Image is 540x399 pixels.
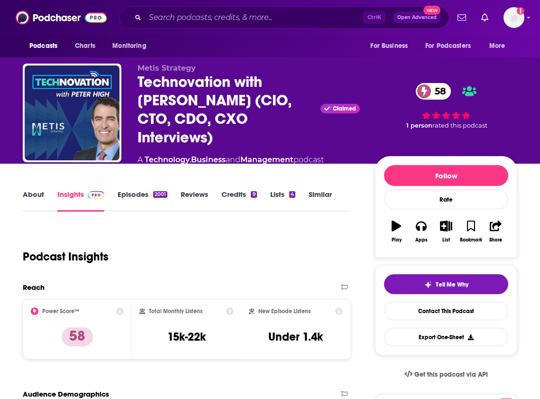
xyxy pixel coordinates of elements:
[384,165,508,186] button: Follow
[503,7,524,28] span: Logged in as mindyn
[363,11,385,24] span: Ctrl K
[423,6,440,15] span: New
[240,155,293,164] a: Management
[112,39,146,53] span: Monitoring
[517,7,524,15] svg: Add a profile image
[432,122,487,129] span: rated this podcast
[137,154,324,166] div: A podcast
[106,37,158,55] button: open menu
[393,12,441,23] button: Open AdvancedNew
[384,274,508,294] button: tell me why sparkleTell Me Why
[57,190,104,212] a: InsightsPodchaser Pro
[75,39,95,53] span: Charts
[442,237,450,243] div: List
[454,9,470,26] a: Show notifications dropdown
[145,155,190,164] a: Technology
[370,39,408,53] span: For Business
[392,237,402,243] div: Play
[375,64,517,148] div: 58 1 personrated this podcast
[397,15,437,20] span: Open Advanced
[503,7,524,28] img: User Profile
[153,191,167,198] div: 2001
[409,214,433,249] button: Apps
[416,83,451,100] a: 58
[434,214,458,249] button: List
[23,37,70,55] button: open menu
[23,250,109,264] h1: Podcast Insights
[221,190,256,212] a: Credits9
[62,327,93,346] p: 58
[25,65,119,160] img: Technovation with Peter High (CIO, CTO, CDO, CXO Interviews)
[23,390,109,399] h2: Audience Demographics
[333,106,356,111] span: Claimed
[226,155,240,164] span: and
[489,39,505,53] span: More
[88,191,104,199] img: Podchaser Pro
[251,191,256,198] div: 9
[458,214,483,249] button: Bookmark
[145,10,363,25] input: Search podcasts, credits, & more...
[414,371,488,379] span: Get this podcast via API
[29,39,57,53] span: Podcasts
[190,155,191,164] span: ,
[483,37,517,55] button: open menu
[460,237,482,243] div: Bookmark
[42,308,79,315] h2: Power Score™
[181,190,208,212] a: Reviews
[364,37,420,55] button: open menu
[118,190,167,212] a: Episodes2001
[149,308,202,315] h2: Total Monthly Listens
[489,237,502,243] div: Share
[289,191,295,198] div: 4
[425,83,451,100] span: 58
[16,9,107,27] img: Podchaser - Follow, Share and Rate Podcasts
[268,330,323,344] h3: Under 1.4k
[484,214,508,249] button: Share
[397,363,495,386] a: Get this podcast via API
[167,330,206,344] h3: 15k-22k
[23,190,44,212] a: About
[384,328,508,346] button: Export One-Sheet
[119,7,449,28] div: Search podcasts, credits, & more...
[419,37,485,55] button: open menu
[137,64,196,73] span: Metis Strategy
[406,122,432,129] span: 1 person
[424,281,432,288] img: tell me why sparkle
[384,190,508,209] div: Rate
[477,9,492,26] a: Show notifications dropdown
[425,39,471,53] span: For Podcasters
[384,214,409,249] button: Play
[309,190,332,212] a: Similar
[436,281,468,288] span: Tell Me Why
[258,308,311,315] h2: New Episode Listens
[270,190,295,212] a: Lists4
[23,283,45,292] h2: Reach
[69,37,101,55] a: Charts
[415,237,428,243] div: Apps
[503,7,524,28] button: Show profile menu
[384,302,508,320] a: Contact This Podcast
[191,155,226,164] a: Business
